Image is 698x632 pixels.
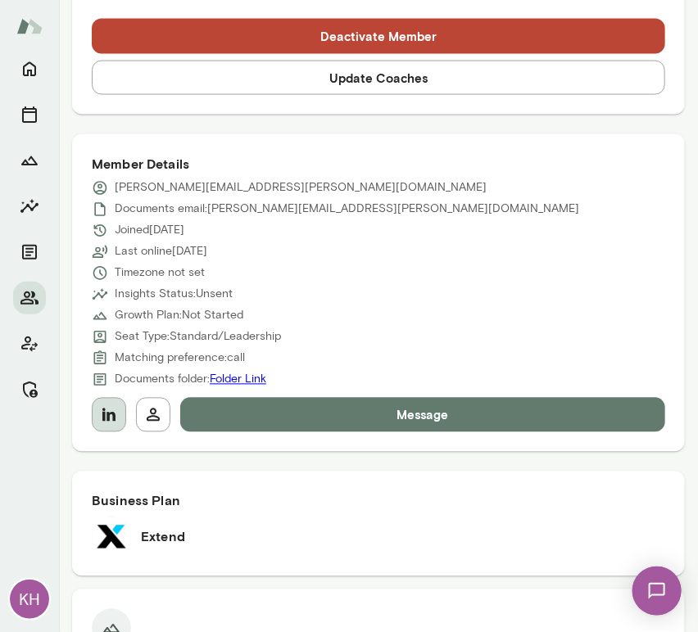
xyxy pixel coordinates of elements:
[115,329,281,345] p: Seat Type: Standard/Leadership
[115,244,207,260] p: Last online [DATE]
[13,236,46,269] button: Documents
[115,265,205,282] p: Timezone not set
[13,52,46,85] button: Home
[13,327,46,360] button: Client app
[115,201,579,218] p: Documents email: [PERSON_NAME][EMAIL_ADDRESS][PERSON_NAME][DOMAIN_NAME]
[115,350,245,367] p: Matching preference: call
[210,372,266,386] a: Folder Link
[13,282,46,314] button: Members
[10,580,49,619] div: KH
[92,19,665,53] button: Deactivate Member
[13,98,46,131] button: Sessions
[115,287,233,303] p: Insights Status: Unsent
[13,190,46,223] button: Insights
[92,491,665,511] h6: Business Plan
[115,223,184,239] p: Joined [DATE]
[115,180,487,196] p: [PERSON_NAME][EMAIL_ADDRESS][PERSON_NAME][DOMAIN_NAME]
[180,398,665,432] button: Message
[16,11,43,42] img: Mento
[115,372,266,388] p: Documents folder:
[13,373,46,406] button: Manage
[141,527,185,547] h6: Extend
[92,154,665,174] h6: Member Details
[115,308,243,324] p: Growth Plan: Not Started
[92,61,665,95] button: Update Coaches
[13,144,46,177] button: Growth Plan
